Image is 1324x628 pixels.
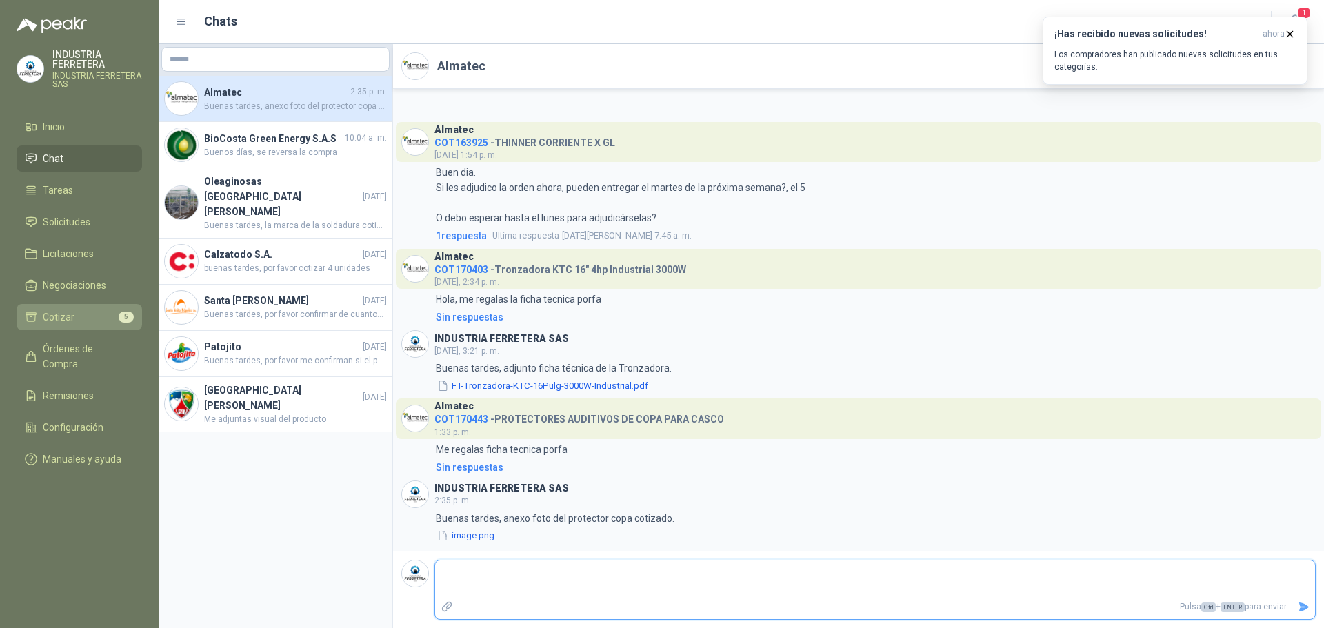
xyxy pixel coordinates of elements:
[434,277,499,287] span: [DATE], 2:34 p. m.
[363,341,387,354] span: [DATE]
[43,119,65,134] span: Inicio
[433,310,1316,325] a: Sin respuestas
[204,12,237,31] h1: Chats
[434,137,488,148] span: COT163925
[43,151,63,166] span: Chat
[17,114,142,140] a: Inicio
[17,272,142,298] a: Negociaciones
[1043,17,1307,85] button: ¡Has recibido nuevas solicitudes!ahora Los compradores han publicado nuevas solicitudes en tus ca...
[17,414,142,440] a: Configuración
[436,292,601,307] p: Hola, me regalas la ficha tecnica porfa
[434,150,497,160] span: [DATE] 1:54 p. m.
[434,485,569,492] h3: INDUSTRIA FERRETERA SAS
[17,145,142,172] a: Chat
[159,239,392,285] a: Company LogoCalzatodo S.A.[DATE]buenas tardes, por favor cotizar 4 unidades
[363,391,387,404] span: [DATE]
[1201,602,1216,612] span: Ctrl
[1292,595,1315,619] button: Enviar
[159,168,392,239] a: Company LogoOleaginosas [GEOGRAPHIC_DATA][PERSON_NAME][DATE]Buenas tardes, la marca de la soldadu...
[363,190,387,203] span: [DATE]
[17,304,142,330] a: Cotizar5
[434,414,488,425] span: COT170443
[17,209,142,235] a: Solicitudes
[436,442,568,457] p: Me regalas ficha tecnica porfa
[165,82,198,115] img: Company Logo
[1221,602,1245,612] span: ENTER
[204,247,360,262] h4: Calzatodo S.A.
[52,72,142,88] p: INDUSTRIA FERRETERA SAS
[52,50,142,69] p: INDUSTRIA FERRETERA
[17,383,142,409] a: Remisiones
[434,253,474,261] h3: Almatec
[492,229,559,243] span: Ultima respuesta
[436,165,805,225] p: Buen dia. Si les adjudico la orden ahora, pueden entregar el martes de la próxima semana?, el 5 O...
[17,177,142,203] a: Tareas
[402,129,428,155] img: Company Logo
[204,354,387,367] span: Buenas tardes, por favor me confirman si el polietileno peletizado que requieren es para Inyecció...
[159,285,392,331] a: Company LogoSanta [PERSON_NAME][DATE]Buenas tardes, por favor confirmar de cuantos peldaños es la...
[363,294,387,307] span: [DATE]
[433,460,1316,475] a: Sin respuestas
[17,17,87,33] img: Logo peakr
[436,310,503,325] div: Sin respuestas
[434,346,499,356] span: [DATE], 3:21 p. m.
[433,228,1316,243] a: 1respuestaUltima respuesta[DATE][PERSON_NAME] 7:45 a. m.
[434,496,471,505] span: 2:35 p. m.
[492,229,692,243] span: [DATE][PERSON_NAME] 7:45 a. m.
[204,293,360,308] h4: Santa [PERSON_NAME]
[434,427,471,437] span: 1:33 p. m.
[17,336,142,377] a: Órdenes de Compra
[204,413,387,426] span: Me adjuntas visual del producto
[43,420,103,435] span: Configuración
[436,460,503,475] div: Sin respuestas
[459,595,1293,619] p: Pulsa + para enviar
[434,126,474,134] h3: Almatec
[204,100,387,113] span: Buenas tardes, anexo foto del protector copa cotizado.
[43,183,73,198] span: Tareas
[434,403,474,410] h3: Almatec
[17,241,142,267] a: Licitaciones
[204,383,360,413] h4: [GEOGRAPHIC_DATA][PERSON_NAME]
[43,388,94,403] span: Remisiones
[159,331,392,377] a: Company LogoPatojito[DATE]Buenas tardes, por favor me confirman si el polietileno peletizado que ...
[436,529,496,543] button: image.png
[165,186,198,219] img: Company Logo
[434,264,488,275] span: COT170403
[43,214,90,230] span: Solicitudes
[165,245,198,278] img: Company Logo
[165,291,198,324] img: Company Logo
[402,481,428,507] img: Company Logo
[204,174,360,219] h4: Oleaginosas [GEOGRAPHIC_DATA][PERSON_NAME]
[402,405,428,432] img: Company Logo
[1283,10,1307,34] button: 1
[204,131,342,146] h4: BioCosta Green Energy S.A.S
[43,278,106,293] span: Negociaciones
[165,128,198,161] img: Company Logo
[363,248,387,261] span: [DATE]
[1054,48,1296,73] p: Los compradores han publicado nuevas solicitudes en tus categorías.
[434,410,724,423] h4: - PROTECTORES AUDITIVOS DE COPA PARA CASCO
[436,378,650,393] button: FT-Tronzadora-KTC-16Pulg-3000W-Industrial.pdf
[43,246,94,261] span: Licitaciones
[159,76,392,122] a: Company LogoAlmatec2:35 p. m.Buenas tardes, anexo foto del protector copa cotizado.
[1054,28,1257,40] h3: ¡Has recibido nuevas solicitudes!
[345,132,387,145] span: 10:04 a. m.
[17,446,142,472] a: Manuales y ayuda
[1296,6,1312,19] span: 1
[159,122,392,168] a: Company LogoBioCosta Green Energy S.A.S10:04 a. m.Buenos días, se reversa la compra
[350,85,387,99] span: 2:35 p. m.
[1263,28,1285,40] span: ahora
[434,134,615,147] h4: - THINNER CORRIENTE X GL
[434,261,686,274] h4: - Tronzadora KTC 16" 4hp Industrial 3000W
[402,256,428,282] img: Company Logo
[436,361,672,376] p: Buenas tardes, adjunto ficha técnica de la Tronzadora.
[43,452,121,467] span: Manuales y ayuda
[204,219,387,232] span: Buenas tardes, la marca de la soldadura cotizada es PREMIUM WELD
[204,339,360,354] h4: Patojito
[43,310,74,325] span: Cotizar
[436,511,674,526] p: Buenas tardes, anexo foto del protector copa cotizado.
[17,56,43,82] img: Company Logo
[402,560,428,587] img: Company Logo
[165,337,198,370] img: Company Logo
[43,341,129,372] span: Órdenes de Compra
